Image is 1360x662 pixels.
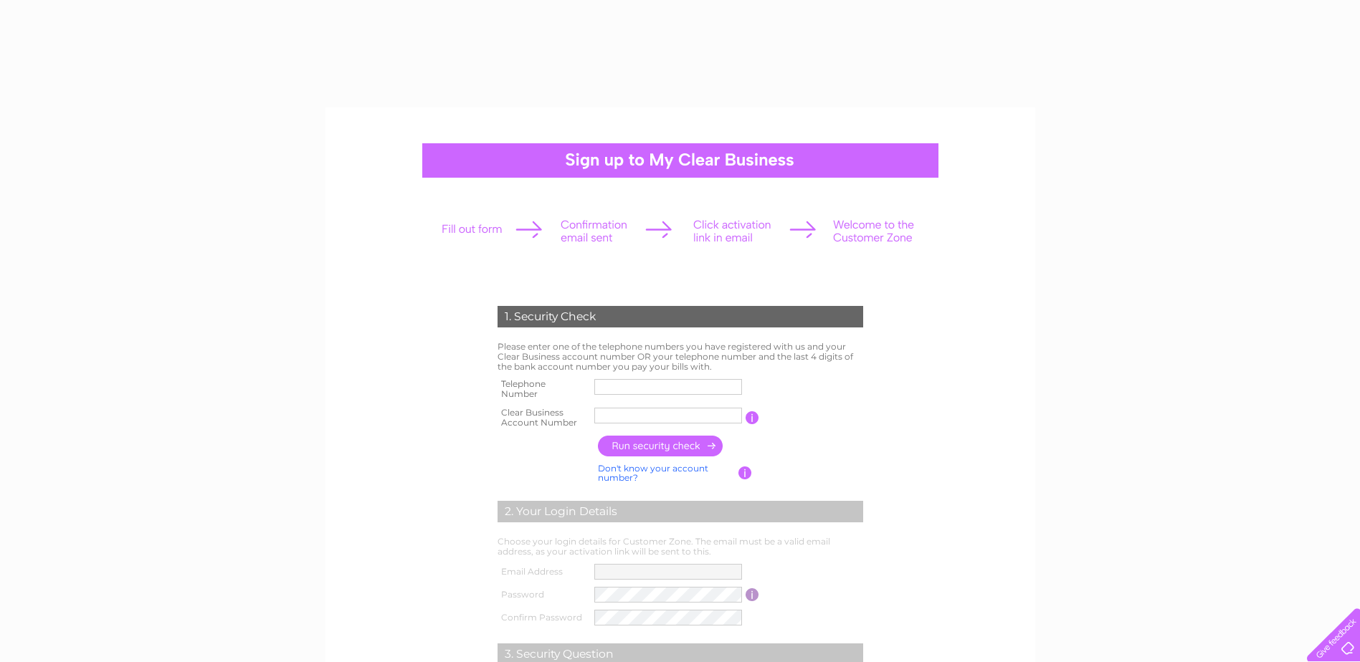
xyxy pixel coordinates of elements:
[498,501,863,522] div: 2. Your Login Details
[746,588,759,601] input: Information
[494,606,591,629] th: Confirm Password
[494,560,591,583] th: Email Address
[494,375,591,403] th: Telephone Number
[498,306,863,327] div: 1. Security Check
[494,533,867,560] td: Choose your login details for Customer Zone. The email must be a valid email address, as your act...
[494,583,591,606] th: Password
[738,466,752,479] input: Information
[598,463,708,484] a: Don't know your account number?
[746,411,759,424] input: Information
[494,403,591,432] th: Clear Business Account Number
[494,338,867,375] td: Please enter one of the telephone numbers you have registered with us and your Clear Business acc...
